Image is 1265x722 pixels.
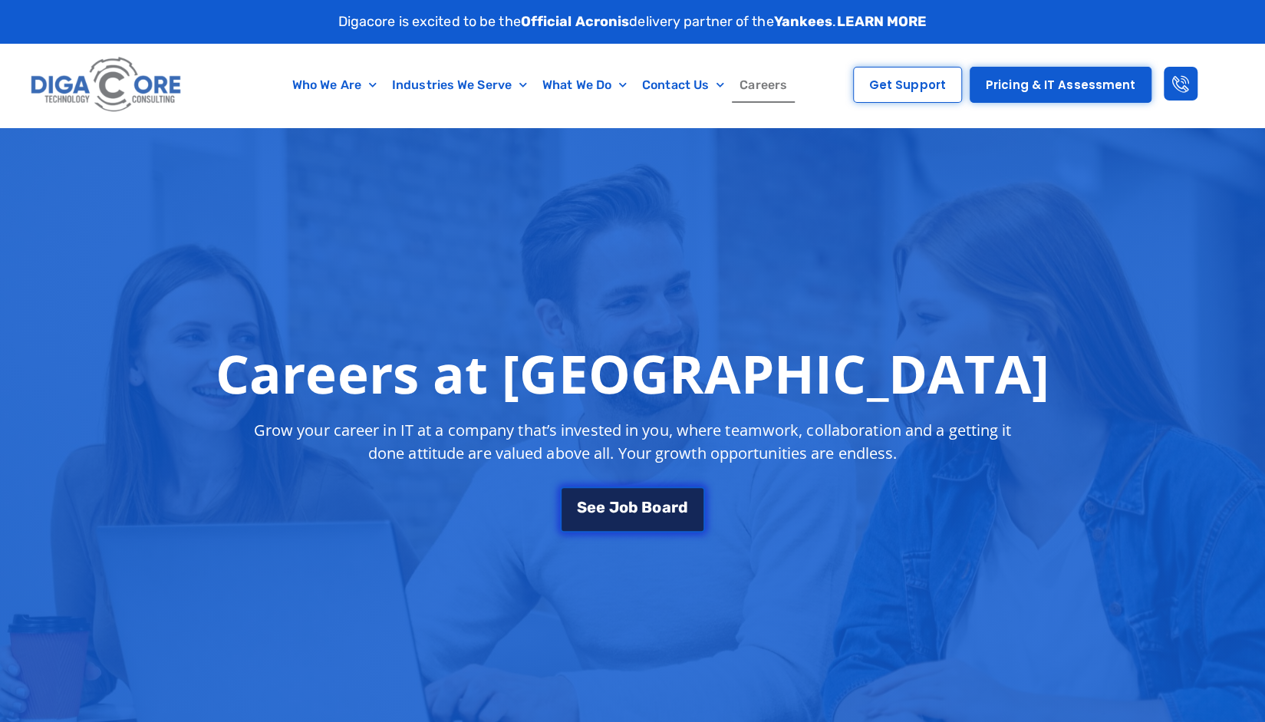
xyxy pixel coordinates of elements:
[628,499,638,515] span: b
[869,79,946,91] span: Get Support
[634,68,732,103] a: Contact Us
[608,499,618,515] span: J
[521,13,630,30] strong: Official Acronis
[587,499,596,515] span: e
[27,51,186,119] img: Digacore logo 1
[670,499,677,515] span: r
[577,499,587,515] span: S
[853,67,962,103] a: Get Support
[774,13,833,30] strong: Yankees
[836,13,927,30] a: LEARN MORE
[732,68,795,103] a: Careers
[240,419,1026,465] p: Grow your career in IT at a company that’s invested in you, where teamwork, collaboration and a g...
[970,67,1151,103] a: Pricing & IT Assessment
[252,68,827,103] nav: Menu
[338,12,927,32] p: Digacore is excited to be the delivery partner of the .
[652,499,661,515] span: o
[619,499,628,515] span: o
[560,486,704,532] a: See Job Board
[678,499,688,515] span: d
[535,68,634,103] a: What We Do
[596,499,605,515] span: e
[661,499,670,515] span: a
[285,68,384,103] a: Who We Are
[641,499,652,515] span: B
[384,68,535,103] a: Industries We Serve
[216,342,1049,404] h1: Careers at [GEOGRAPHIC_DATA]
[986,79,1135,91] span: Pricing & IT Assessment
